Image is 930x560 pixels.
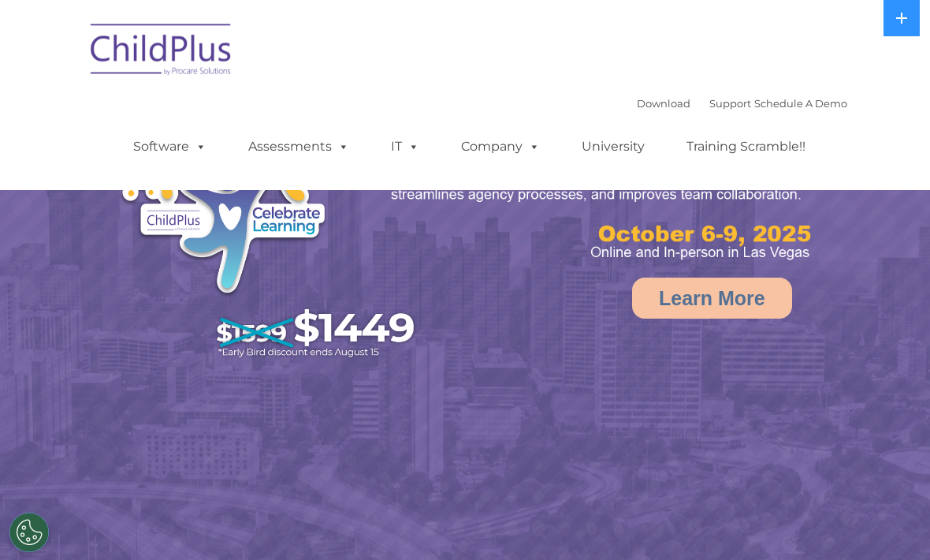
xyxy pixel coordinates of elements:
a: Schedule A Demo [754,97,847,110]
a: Training Scramble!! [671,131,821,162]
a: Support [709,97,751,110]
a: Download [637,97,690,110]
img: ChildPlus by Procare Solutions [83,13,240,91]
font: | [637,97,847,110]
button: Cookies Settings [9,513,49,552]
a: University [566,131,660,162]
a: Company [445,131,556,162]
a: Learn More [632,278,792,319]
a: Software [117,131,222,162]
a: IT [375,131,435,162]
a: Assessments [232,131,365,162]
